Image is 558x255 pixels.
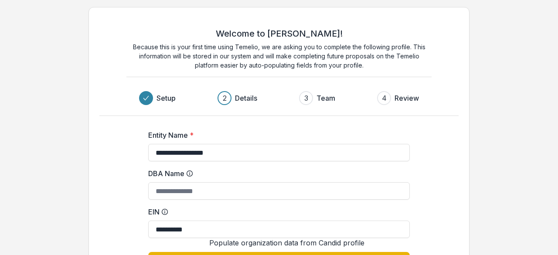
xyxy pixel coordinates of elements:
h3: Team [316,93,335,103]
div: 4 [382,93,387,103]
h2: Welcome to [PERSON_NAME]! [216,28,343,39]
h3: Setup [157,93,176,103]
p: Because this is your first time using Temelio, we are asking you to complete the following profil... [126,42,432,70]
label: DBA Name [148,168,405,179]
div: Populate organization data from Candid profile [209,238,364,248]
h3: Review [395,93,419,103]
label: Entity Name [148,130,405,140]
h3: Details [235,93,257,103]
div: Progress [139,91,419,105]
div: 3 [304,93,308,103]
div: 2 [223,93,227,103]
label: EIN [148,207,405,217]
